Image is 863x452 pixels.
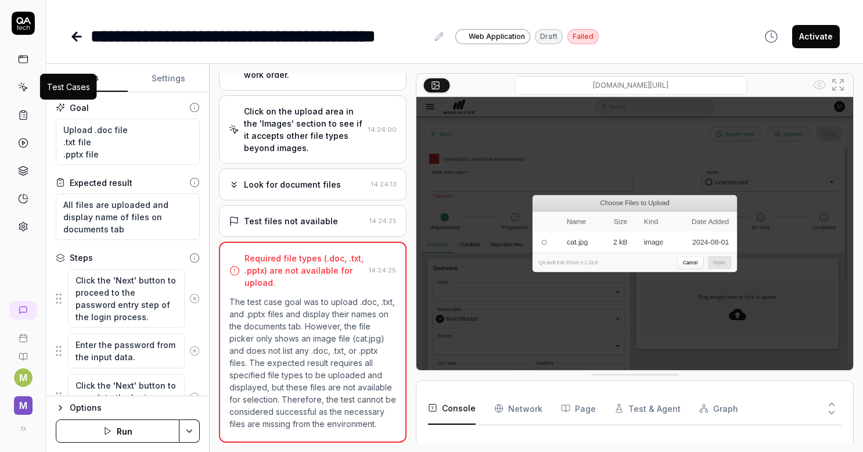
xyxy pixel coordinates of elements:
button: Remove step [185,339,204,363]
button: Settings [128,64,209,92]
div: Suggestions [56,333,200,368]
div: Look for document files [244,178,341,191]
span: Web Application [469,31,525,42]
img: Screenshot [416,97,853,370]
div: Test Cases [47,81,90,93]
button: View version history [757,25,785,48]
button: Options [56,401,200,415]
button: Run [56,419,179,443]
a: Documentation [5,343,41,361]
button: Open in full screen [829,76,847,94]
span: M [14,396,33,415]
div: Expected result [70,177,132,189]
div: Test files not available [244,215,338,227]
a: New conversation [9,301,37,320]
a: Web Application [455,28,530,44]
div: Options [70,401,200,415]
div: Failed [567,29,599,44]
p: The test case goal was to upload .doc, .txt, and .pptx files and display their names on the docum... [229,296,396,430]
time: 14:24:13 [371,180,397,188]
div: Draft [535,29,563,44]
button: M [14,368,33,387]
button: Test & Agent [614,392,681,425]
button: Page [561,392,596,425]
button: Show all interative elements [810,76,829,94]
button: Remove step [185,386,204,409]
button: Steps [46,64,128,92]
button: Graph [699,392,738,425]
div: Suggestions [56,268,200,328]
time: 14:24:25 [369,217,397,225]
button: Console [428,392,476,425]
button: Remove step [185,287,204,310]
div: Required file types (.doc, .txt, .pptx) are not available for upload. [244,252,364,289]
time: 14:24:00 [368,125,397,134]
a: Book a call with us [5,324,41,343]
div: Steps [70,252,93,264]
time: 14:24:25 [369,266,396,274]
div: Click on the upload area in the 'Images' section to see if it accepts other file types beyond ima... [244,105,364,154]
button: M [5,387,41,417]
button: Network [494,392,542,425]
div: Goal [70,102,89,114]
div: Suggestions [56,374,200,421]
button: Activate [792,25,840,48]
